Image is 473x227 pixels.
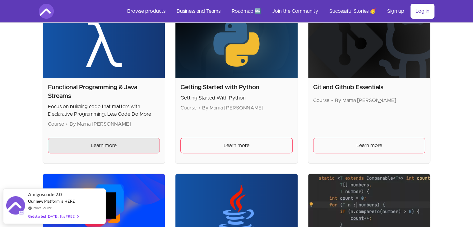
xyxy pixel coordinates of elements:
div: Get started [DATE]. It's FREE [28,213,78,220]
h2: Getting Started with Python [180,83,293,92]
a: Log in [410,4,434,19]
span: By Mama [PERSON_NAME] [202,105,263,110]
img: Product image for Git and Github Essentials [308,9,430,78]
span: • [66,122,68,127]
span: Course [313,98,329,103]
a: ProveSource [33,205,52,211]
span: By Mama [PERSON_NAME] [335,98,396,103]
img: Product image for Getting Started with Python [175,9,298,78]
a: Learn more [48,138,160,153]
span: Learn more [224,142,249,149]
h2: Functional Programming & Java Streams [48,83,160,100]
p: Focus on building code that matters with Declarative Programming. Less Code Do More [48,103,160,118]
span: Course [180,105,197,110]
img: Product image for Functional Programming & Java Streams [43,9,165,78]
a: Join the Community [267,4,323,19]
span: Course [48,122,64,127]
span: • [331,98,333,103]
span: By Mama [PERSON_NAME] [70,122,131,127]
a: Business and Teams [172,4,225,19]
img: provesource social proof notification image [6,196,25,216]
a: Successful Stories 🥳 [324,4,381,19]
nav: Main [122,4,434,19]
img: Amigoscode logo [39,4,54,19]
p: Getting Started With Python [180,94,293,102]
span: • [198,105,200,110]
a: Roadmap 🆕 [227,4,266,19]
a: Learn more [313,138,425,153]
span: Amigoscode 2.0 [28,191,62,198]
h2: Git and Github Essentials [313,83,425,92]
span: Learn more [356,142,382,149]
span: Learn more [91,142,117,149]
a: Learn more [180,138,293,153]
a: Browse products [122,4,170,19]
span: Our new Platform is HERE [28,199,75,204]
a: Sign up [382,4,409,19]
